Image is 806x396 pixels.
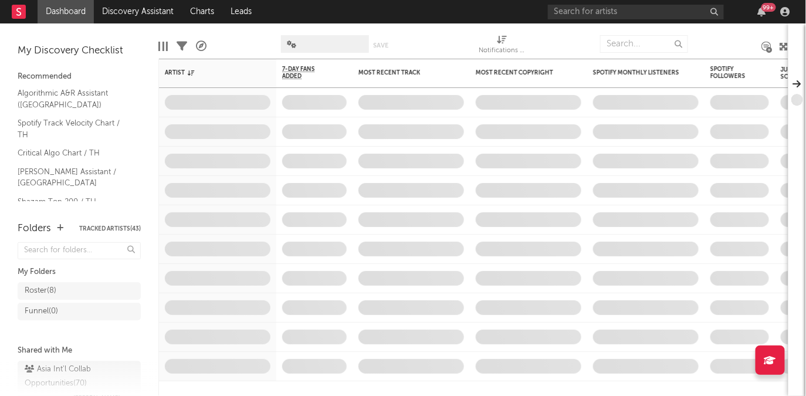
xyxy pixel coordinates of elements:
div: Spotify Followers [710,66,751,80]
div: Recommended [18,70,141,84]
input: Search for artists [548,5,724,19]
div: Most Recent Track [358,69,446,76]
span: 7-Day Fans Added [282,66,329,80]
div: Asia Int'l Collab Opportunities ( 70 ) [25,363,131,391]
div: Shared with Me [18,344,141,358]
button: 99+ [758,7,766,16]
a: Critical Algo Chart / TH [18,147,129,160]
input: Search... [600,35,688,53]
div: A&R Pipeline [196,29,206,63]
button: Tracked Artists(43) [79,226,141,232]
div: Roster ( 8 ) [25,284,56,298]
div: Edit Columns [158,29,168,63]
div: Artist [165,69,253,76]
div: Most Recent Copyright [476,69,564,76]
div: My Folders [18,265,141,279]
a: Spotify Track Velocity Chart / TH [18,117,129,141]
div: Funnel ( 0 ) [25,304,58,319]
div: 99 + [761,3,776,12]
div: Notifications (Artist) [479,29,526,63]
button: Save [373,42,388,49]
a: Funnel(0) [18,303,141,320]
a: Algorithmic A&R Assistant ([GEOGRAPHIC_DATA]) [18,87,129,111]
div: My Discovery Checklist [18,44,141,58]
a: Shazam Top 200 / TH [18,195,129,208]
a: [PERSON_NAME] Assistant / [GEOGRAPHIC_DATA] [18,165,129,189]
div: Folders [18,222,51,236]
a: Roster(8) [18,282,141,300]
div: Spotify Monthly Listeners [593,69,681,76]
input: Search for folders... [18,242,141,259]
div: Notifications (Artist) [479,44,526,58]
div: Filters [177,29,187,63]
